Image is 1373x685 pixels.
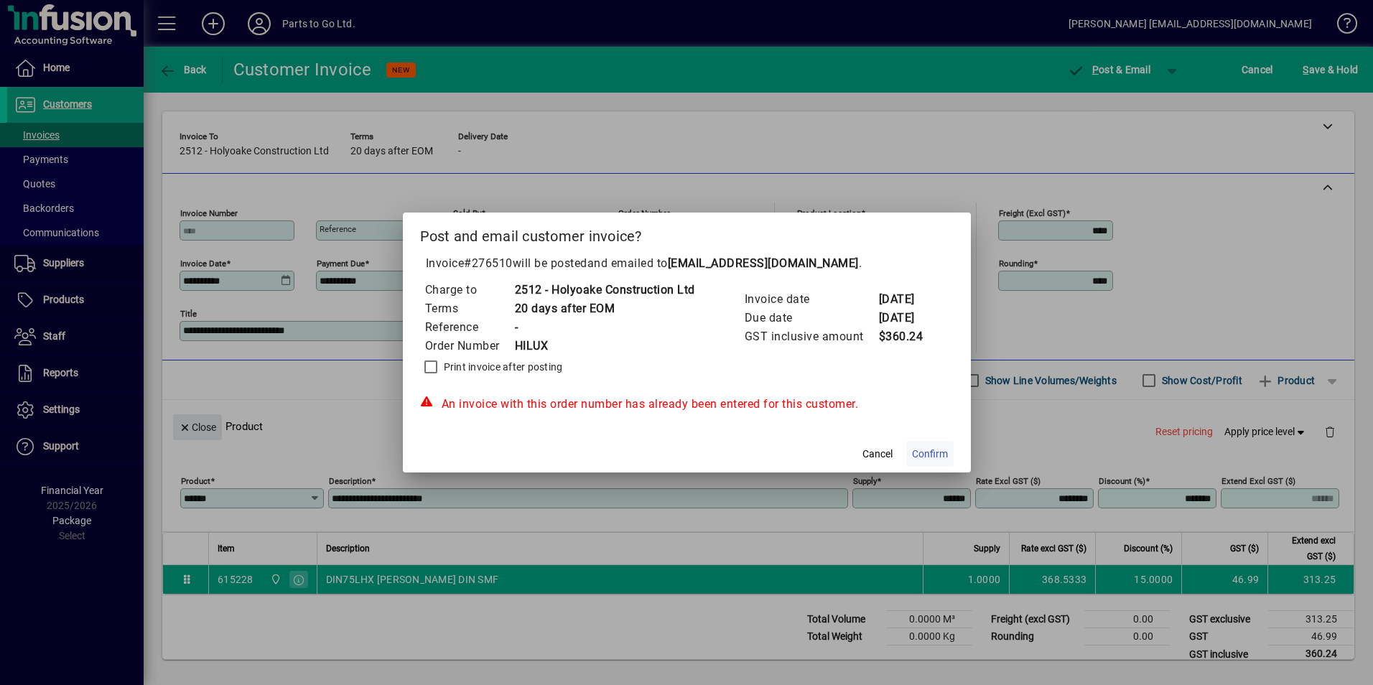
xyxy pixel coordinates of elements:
[855,441,900,467] button: Cancel
[420,396,954,413] div: An invoice with this order number has already been entered for this customer.
[514,337,695,355] td: HILUX
[668,256,859,270] b: [EMAIL_ADDRESS][DOMAIN_NAME]
[441,360,563,374] label: Print invoice after posting
[403,213,971,254] h2: Post and email customer invoice?
[744,309,878,327] td: Due date
[906,441,954,467] button: Confirm
[862,447,893,462] span: Cancel
[514,299,695,318] td: 20 days after EOM
[420,255,954,272] p: Invoice will be posted .
[424,281,514,299] td: Charge to
[514,281,695,299] td: 2512 - Holyoake Construction Ltd
[424,318,514,337] td: Reference
[464,256,513,270] span: #276510
[912,447,948,462] span: Confirm
[744,290,878,309] td: Invoice date
[744,327,878,346] td: GST inclusive amount
[878,309,936,327] td: [DATE]
[878,327,936,346] td: $360.24
[424,337,514,355] td: Order Number
[878,290,936,309] td: [DATE]
[424,299,514,318] td: Terms
[514,318,695,337] td: -
[587,256,859,270] span: and emailed to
